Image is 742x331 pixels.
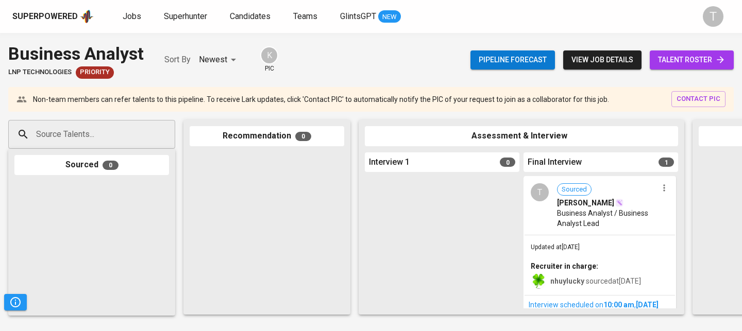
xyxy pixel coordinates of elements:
span: view job details [571,54,633,66]
div: Sourced [14,155,169,175]
p: Newest [199,54,227,66]
span: Sourced [558,185,591,195]
span: Business Analyst / Business Analyst Lead [557,208,657,229]
span: [PERSON_NAME] [557,198,614,208]
div: Assessment & Interview [365,126,678,146]
a: Superhunter [164,10,209,23]
span: 1 [659,158,674,167]
div: Interview scheduled on , [529,300,671,310]
span: talent roster [658,54,726,66]
div: Superpowered [12,11,78,23]
a: talent roster [650,50,734,69]
b: Recruiter in charge: [531,262,598,270]
span: Interview 1 [369,156,410,168]
span: Teams [293,11,317,21]
span: Jobs [123,11,141,21]
p: Non-team members can refer talents to this pipeline. To receive Lark updates, click 'Contact PIC'... [33,94,609,104]
span: Superhunter [164,11,207,21]
div: T [531,183,549,201]
span: NEW [378,12,401,22]
div: pic [260,46,278,73]
div: T [703,6,723,27]
button: Pipeline forecast [470,50,555,69]
button: contact pic [671,91,726,107]
a: Candidates [230,10,273,23]
a: Teams [293,10,319,23]
b: nhuylucky [550,277,584,285]
button: Pipeline Triggers [4,294,27,310]
span: Priority [76,67,114,77]
div: Recommendation [190,126,344,146]
a: Jobs [123,10,143,23]
p: Sort By [164,54,191,66]
a: GlintsGPT NEW [340,10,401,23]
div: Newest [199,50,240,69]
img: magic_wand.svg [615,199,623,207]
span: Final Interview [528,156,582,168]
button: view job details [563,50,642,69]
span: 10:00 AM [603,301,634,309]
img: f9493b8c-82b8-4f41-8722-f5d69bb1b761.jpg [531,273,546,289]
span: 0 [295,132,311,141]
span: sourced at [DATE] [550,277,641,285]
span: 0 [103,161,119,170]
span: LNP Technologies [8,67,72,77]
img: app logo [80,9,94,24]
span: [DATE] [636,301,659,309]
span: Pipeline forecast [479,54,547,66]
div: K [260,46,278,64]
a: Superpoweredapp logo [12,9,94,24]
span: contact pic [677,93,720,105]
div: Business Analyst [8,41,144,66]
span: 0 [500,158,515,167]
span: Updated at [DATE] [531,243,580,251]
span: Candidates [230,11,271,21]
span: GlintsGPT [340,11,376,21]
button: Open [170,133,172,135]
